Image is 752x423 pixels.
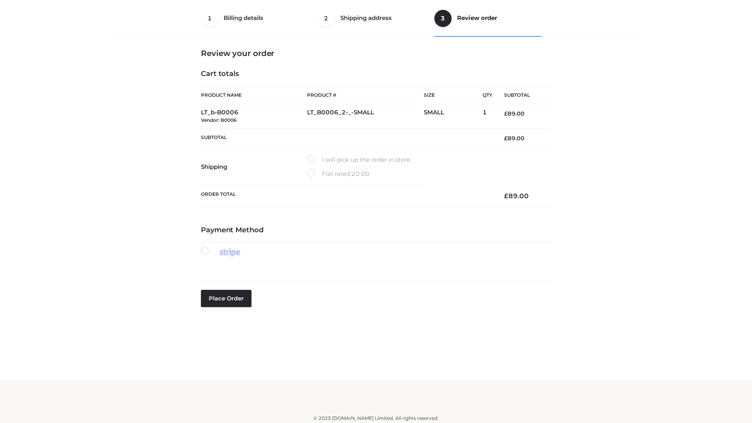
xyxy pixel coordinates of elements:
td: 1 [483,104,492,129]
td: LT_b-B0006 [201,104,307,129]
th: Product # [307,86,424,104]
label: I will pick up the order in store. [307,155,411,165]
h3: Review your order [201,49,551,58]
span: £ [347,170,351,177]
th: Size [424,87,479,104]
h4: Payment Method [201,226,551,235]
small: Vendor: B0006 [201,117,237,123]
bdi: 89.00 [504,110,524,117]
td: LT_B0006_2-_-SMALL [307,104,424,129]
th: Shipping [201,148,307,186]
th: Subtotal [201,128,492,148]
bdi: 89.00 [504,192,529,200]
td: SMALL [424,104,483,129]
h4: Cart totals [201,70,551,78]
label: Flat rate: [307,169,370,179]
div: © 2025 [DOMAIN_NAME] Limited. All rights reserved. [116,414,636,422]
bdi: 89.00 [504,135,524,142]
button: Place order [201,290,251,307]
span: £ [504,192,508,200]
bdi: 20.00 [347,170,370,177]
th: Subtotal [492,87,551,104]
th: Order Total [201,186,492,206]
th: Product Name [201,86,307,104]
span: £ [504,135,508,142]
th: Qty [483,86,492,104]
span: £ [504,110,508,117]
